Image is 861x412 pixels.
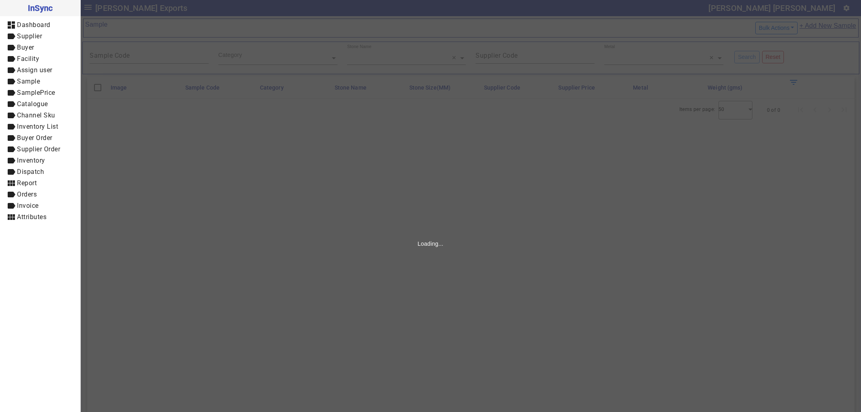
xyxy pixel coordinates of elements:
[6,99,16,109] mat-icon: label
[17,111,55,119] span: Channel Sku
[17,123,58,130] span: Inventory List
[6,144,16,154] mat-icon: label
[6,201,16,211] mat-icon: label
[6,43,16,52] mat-icon: label
[6,122,16,132] mat-icon: label
[17,44,34,51] span: Buyer
[6,77,16,86] mat-icon: label
[6,31,16,41] mat-icon: label
[6,156,16,165] mat-icon: label
[6,190,16,199] mat-icon: label
[17,66,52,74] span: Assign user
[17,190,37,198] span: Orders
[17,145,60,153] span: Supplier Order
[6,178,16,188] mat-icon: view_module
[17,77,40,85] span: Sample
[17,168,44,176] span: Dispatch
[6,111,16,120] mat-icon: label
[6,212,16,222] mat-icon: view_module
[6,20,16,30] mat-icon: dashboard
[6,2,74,15] span: InSync
[17,55,39,63] span: Facility
[17,100,48,108] span: Catalogue
[17,202,39,209] span: Invoice
[6,54,16,64] mat-icon: label
[17,134,52,142] span: Buyer Order
[418,239,444,247] p: Loading...
[6,133,16,143] mat-icon: label
[17,157,45,164] span: Inventory
[6,65,16,75] mat-icon: label
[17,89,55,96] span: SamplePrice
[6,167,16,177] mat-icon: label
[17,32,42,40] span: Supplier
[17,213,46,221] span: Attributes
[6,88,16,98] mat-icon: label
[17,21,50,29] span: Dashboard
[17,179,37,187] span: Report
